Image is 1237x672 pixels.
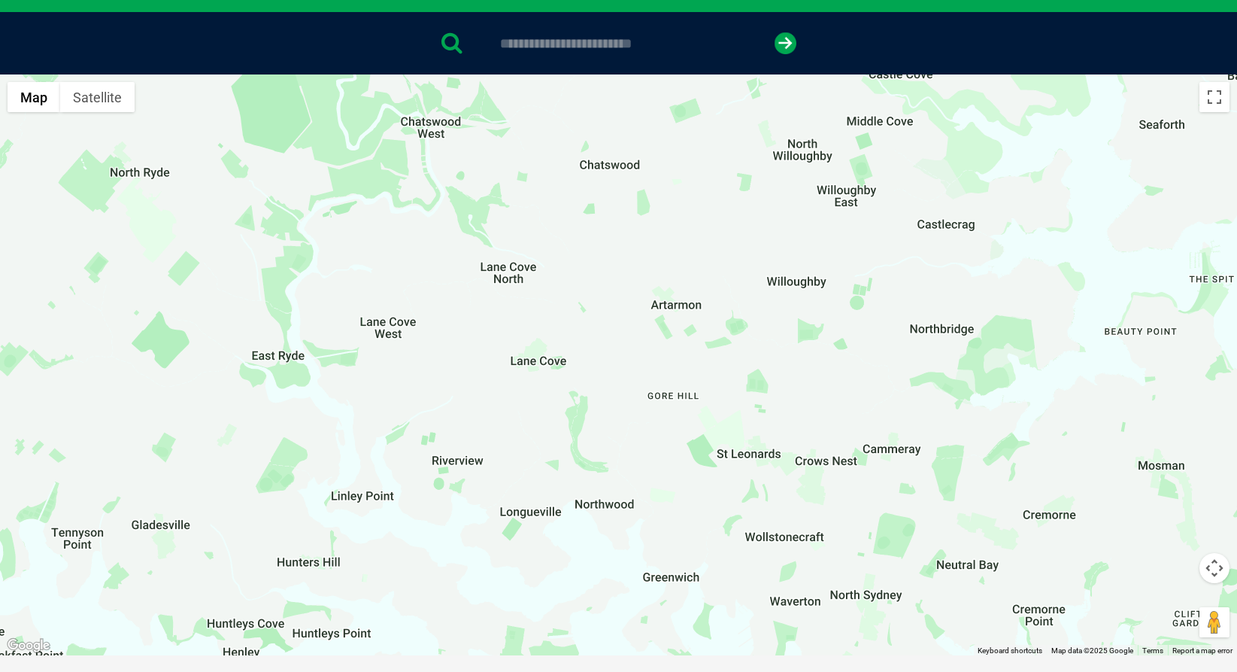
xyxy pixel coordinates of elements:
button: Show street map [8,82,60,112]
button: Keyboard shortcuts [978,646,1042,656]
button: Show satellite imagery [60,82,135,112]
a: Report a map error [1172,646,1232,655]
button: Toggle fullscreen view [1199,82,1229,112]
span: Map data ©2025 Google [1051,646,1133,655]
button: Drag Pegman onto the map to open Street View [1199,607,1229,637]
a: Open this area in Google Maps (opens a new window) [4,636,53,655]
img: Google [4,636,53,655]
a: Terms (opens in new tab) [1142,646,1163,655]
button: Map camera controls [1199,553,1229,583]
